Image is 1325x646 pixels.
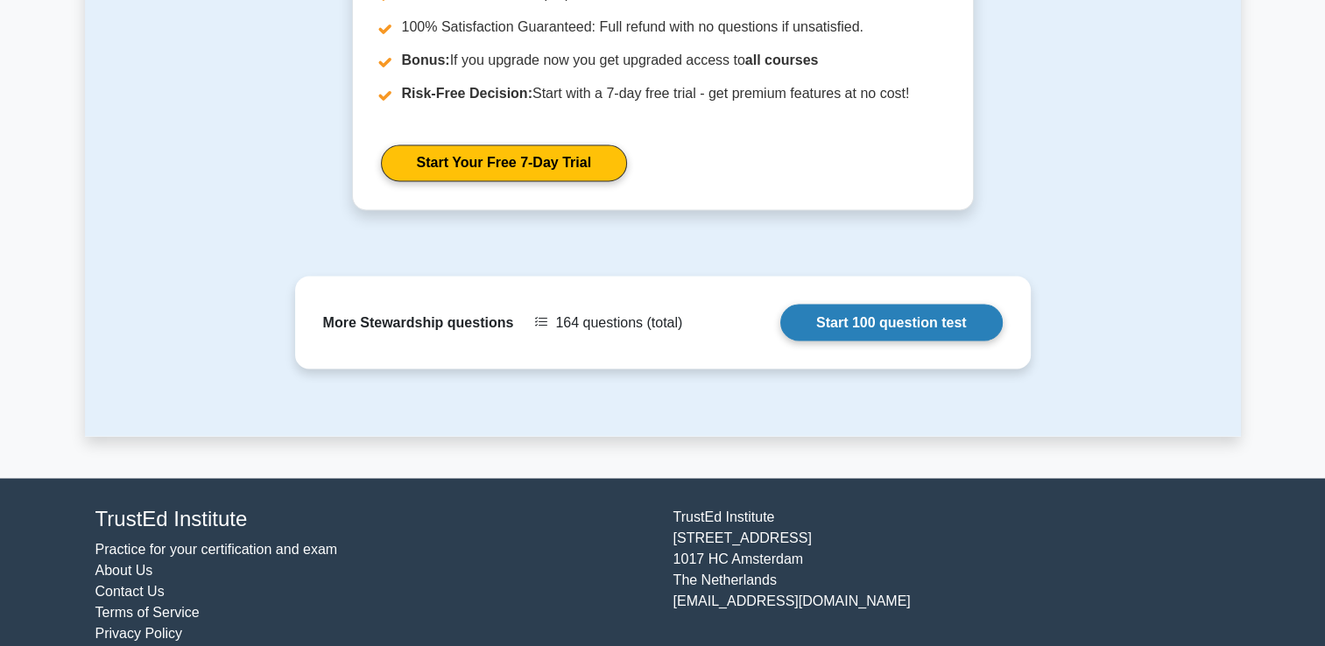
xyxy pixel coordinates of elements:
a: Terms of Service [95,604,200,619]
a: Privacy Policy [95,625,183,640]
a: About Us [95,562,153,577]
a: Start Your Free 7-Day Trial [381,144,627,181]
div: TrustEd Institute [STREET_ADDRESS] 1017 HC Amsterdam The Netherlands [EMAIL_ADDRESS][DOMAIN_NAME] [663,506,1241,643]
h4: TrustEd Institute [95,506,652,531]
a: Start 100 question test [780,304,1003,341]
a: Practice for your certification and exam [95,541,338,556]
a: Contact Us [95,583,165,598]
